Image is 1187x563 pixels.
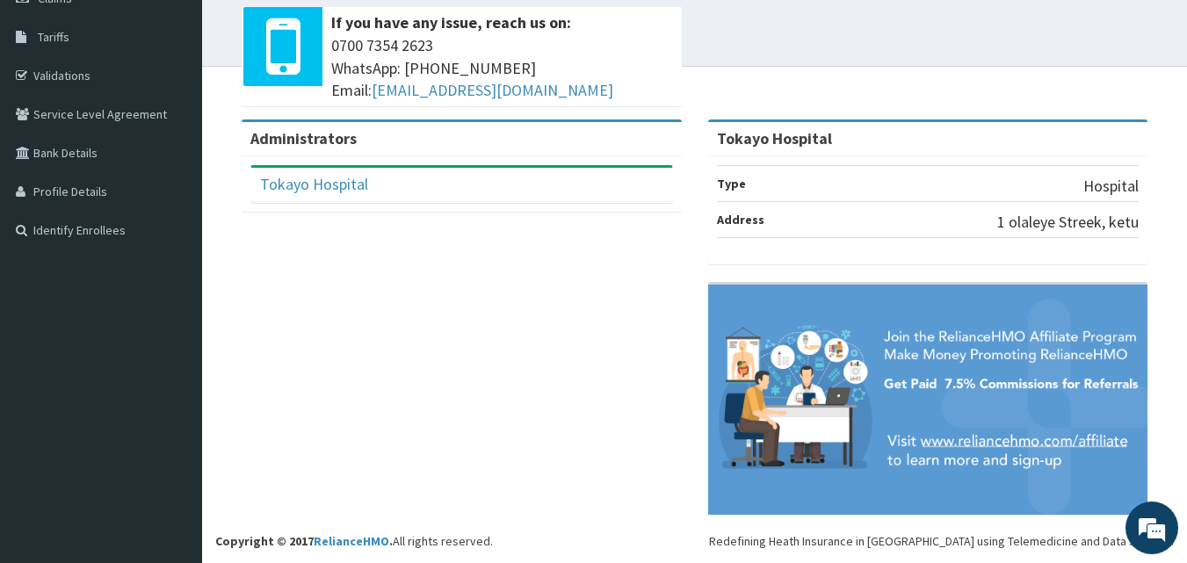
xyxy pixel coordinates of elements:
[1083,175,1139,198] p: Hospital
[250,128,357,148] b: Administrators
[709,532,1174,550] div: Redefining Heath Insurance in [GEOGRAPHIC_DATA] using Telemedicine and Data Science!
[202,66,1187,563] footer: All rights reserved.
[717,128,832,148] strong: Tokayo Hospital
[717,212,764,227] b: Address
[215,533,393,549] strong: Copyright © 2017 .
[38,29,69,45] span: Tariffs
[314,533,389,549] a: RelianceHMO
[260,174,368,194] a: Tokayo Hospital
[708,285,1148,515] img: provider-team-banner.png
[997,211,1139,234] p: 1 olaleye Streek, ketu
[331,34,673,102] span: 0700 7354 2623 WhatsApp: [PHONE_NUMBER] Email:
[372,80,613,100] a: [EMAIL_ADDRESS][DOMAIN_NAME]
[331,12,571,32] b: If you have any issue, reach us on:
[717,176,746,191] b: Type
